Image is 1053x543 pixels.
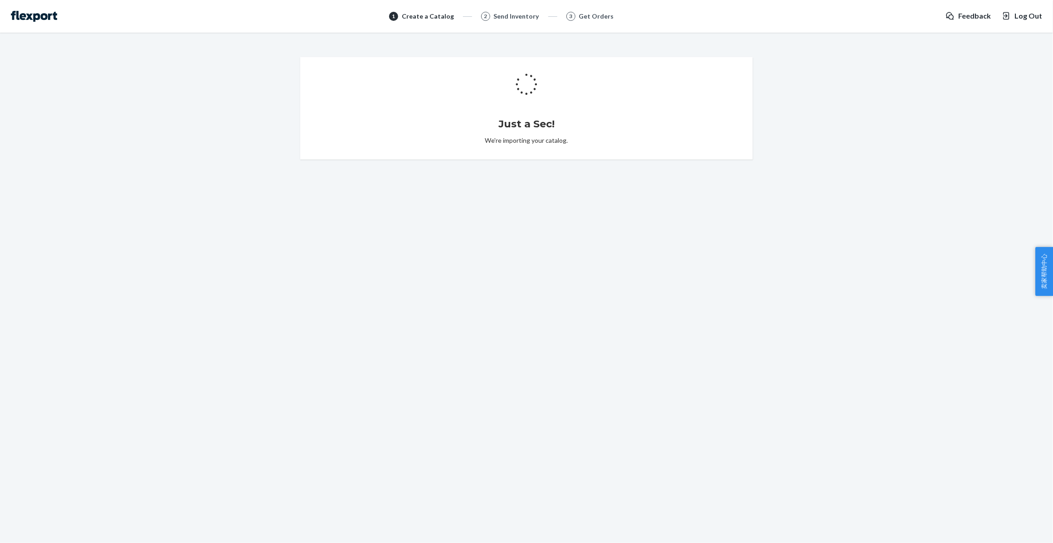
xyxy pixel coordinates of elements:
[392,12,395,20] span: 1
[494,12,539,21] div: Send Inventory
[14,127,204,140] p: ：将库存发给Deliverr
[14,301,39,311] strong: 第2步：
[14,128,32,138] strong: 第5步
[14,260,204,286] p: 登录 。请勿在网址前输入www，否则无效；然后登录帐户
[14,18,204,48] div: 132 如何将沃尔玛帐户连接到Deliverr，并开始接收订单？
[1002,11,1042,21] button: Log Out
[11,11,57,22] img: Flexport logo
[14,519,64,529] strong: 如果您是新卖家
[1035,247,1053,296] button: 卖家帮助中心
[14,102,39,110] strong: 第1-4步
[1014,11,1042,21] span: Log Out
[579,12,614,21] div: Get Orders
[569,12,572,20] span: 3
[14,235,64,245] strong: 添加产品目录：
[14,60,204,86] p: 设置沃尔玛与Deliverr的集成有两大方面。首先，必须建立沃尔玛卖家帐户。完成后，执行以下步骤：
[402,12,454,21] div: Create a Catalog
[485,117,568,131] h2: Just a Sec!
[958,11,991,21] span: Feedback
[54,262,115,271] a: [DOMAIN_NAME]
[14,153,204,166] p: ：激活“快速送货徽章”
[14,392,204,474] img: Screen_Shot_2020-10-28_at_12.11.43_PM.png
[485,136,568,145] p: We're importing your catalog.
[14,181,32,191] strong: 第7步
[47,301,51,311] strong: “
[946,11,991,21] a: Feedback
[24,533,156,543] strong: Add New Key for A Solution Provider
[14,262,39,271] strong: 第1步：
[14,180,204,193] p: ：准备接受订单
[14,300,204,339] p: 在 项下，所有当前的“Solution Provider”（解决方案提供商）将弹出，如下图所示。
[14,354,199,377] em: 注：请勿进入“Sandbox Keys”（沙盒密钥），也不要提供您的主密钥（即”My API Key“）。
[14,155,32,165] strong: 第6步
[14,102,104,110] span: ：添加您的产品目录
[484,12,487,20] span: 2
[51,301,157,311] strong: Production Keys”（开发密钥）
